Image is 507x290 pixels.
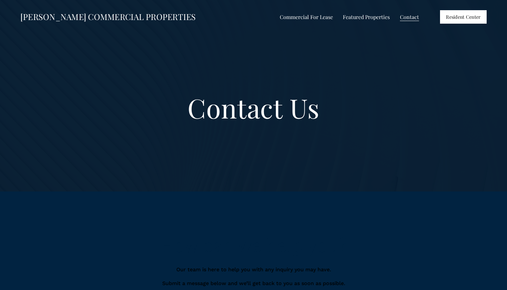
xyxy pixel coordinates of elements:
a: Contact [400,12,419,22]
span: Featured Properties [343,13,390,21]
p: Our team is here to help you with any inquiry you may have. [79,265,428,274]
span: Commercial For Lease [280,13,333,21]
a: folder dropdown [343,12,390,22]
a: [PERSON_NAME] COMMERCIAL PROPERTIES [20,11,196,22]
h1: Contact Us [79,94,428,121]
h2: How can we help you? [79,234,428,255]
a: Resident Center [440,10,487,24]
a: folder dropdown [280,12,333,22]
p: Submit a message below and we’ll get back to you as soon as possible. [79,279,428,288]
